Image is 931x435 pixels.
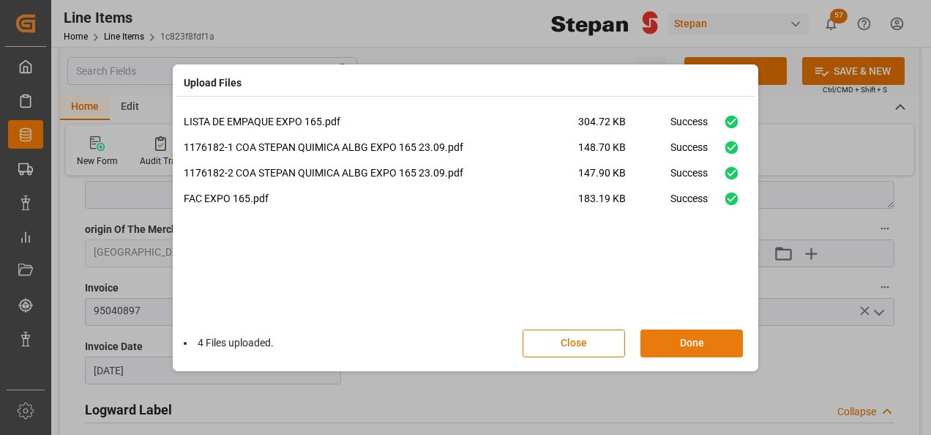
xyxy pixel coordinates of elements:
[670,140,708,166] div: Success
[670,114,708,140] div: Success
[640,330,743,357] button: Done
[578,114,670,140] span: 304.72 KB
[184,140,578,155] p: 1176182-1 COA STEPAN QUIMICA ALBG EXPO 165 23.09.pdf
[578,166,670,191] span: 147.90 KB
[184,75,242,91] h4: Upload Files
[670,191,708,217] div: Success
[184,191,578,207] p: FAC EXPO 165.pdf
[523,330,625,357] button: Close
[578,140,670,166] span: 148.70 KB
[184,114,578,130] p: LISTA DE EMPAQUE EXPO 165.pdf
[184,166,578,181] p: 1176182-2 COA STEPAN QUIMICA ALBG EXPO 165 23.09.pdf
[578,191,670,217] span: 183.19 KB
[670,166,708,191] div: Success
[184,335,274,351] li: 4 Files uploaded.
